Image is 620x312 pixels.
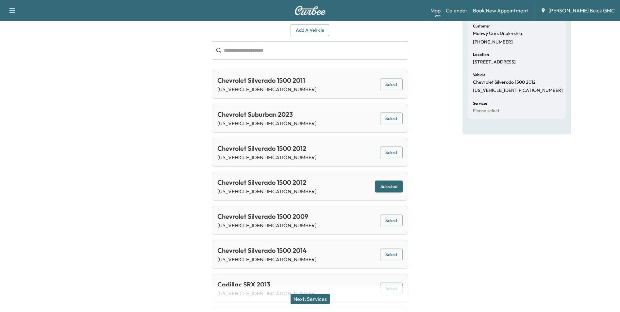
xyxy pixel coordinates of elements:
button: Next: Services [291,294,330,304]
div: Chevrolet Silverado 1500 2012 [217,178,316,187]
p: [US_VEHICLE_IDENTIFICATION_NUMBER] [217,119,316,127]
button: Select [380,215,403,227]
div: Beta [434,13,441,18]
div: Chevrolet Silverado 1500 2012 [217,144,316,153]
p: [US_VEHICLE_IDENTIFICATION_NUMBER] [217,85,316,93]
p: Please select [473,108,499,114]
img: Curbee Logo [294,6,326,15]
a: MapBeta [430,7,441,14]
p: [US_VEHICLE_IDENTIFICATION_NUMBER] [473,88,563,94]
button: Select [380,78,403,91]
a: Calendar [446,7,468,14]
p: [US_VEHICLE_IDENTIFICATION_NUMBER] [217,221,316,229]
a: Book New Appointment [473,7,528,14]
p: [PHONE_NUMBER] [473,39,513,45]
button: Select [380,283,403,295]
div: Chevrolet Silverado 1500 2014 [217,246,316,255]
h6: Location [473,53,489,57]
button: Select [380,249,403,261]
div: Cadillac SRX 2013 [217,280,316,289]
div: Chevrolet Silverado 1500 2009 [217,212,316,221]
p: [STREET_ADDRESS] [473,59,516,65]
button: Selected [375,181,403,193]
button: Select [380,147,403,159]
button: Add a Vehicle [291,24,329,36]
p: [US_VEHICLE_IDENTIFICATION_NUMBER] [217,187,316,195]
h6: Vehicle [473,73,485,77]
div: Chevrolet Silverado 1500 2011 [217,76,316,85]
h6: Services [473,101,487,105]
p: Mahwy Cars Dealership [473,31,522,37]
span: [PERSON_NAME] Buick GMC [548,7,615,14]
div: Chevrolet Suburban 2023 [217,110,316,119]
p: [US_VEHICLE_IDENTIFICATION_NUMBER] [217,153,316,161]
p: Chevrolet Silverado 1500 2012 [473,79,536,85]
button: Select [380,113,403,125]
h6: Customer [473,24,490,28]
p: [US_VEHICLE_IDENTIFICATION_NUMBER] [217,255,316,263]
